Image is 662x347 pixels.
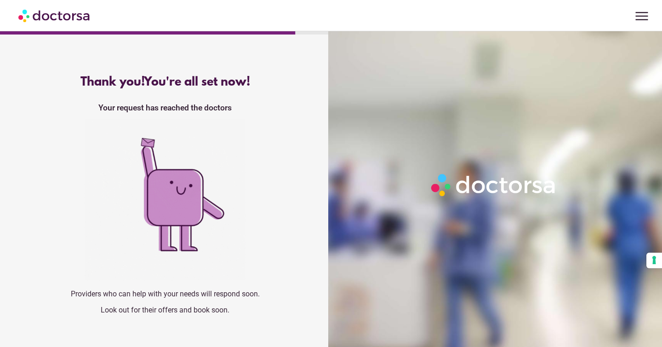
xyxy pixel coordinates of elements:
p: Providers who can help with your needs will respond soon. [19,289,311,298]
img: Logo-Doctorsa-trans-White-partial-flat.png [428,170,560,200]
img: success [85,119,245,280]
strong: Your request has reached the doctors [98,103,232,112]
span: menu [633,7,651,25]
button: Your consent preferences for tracking technologies [646,253,662,268]
div: Thank you! [19,75,311,89]
img: Doctorsa.com [18,5,91,26]
span: You're all set now! [144,75,250,89]
p: Look out for their offers and book soon. [19,306,311,314]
